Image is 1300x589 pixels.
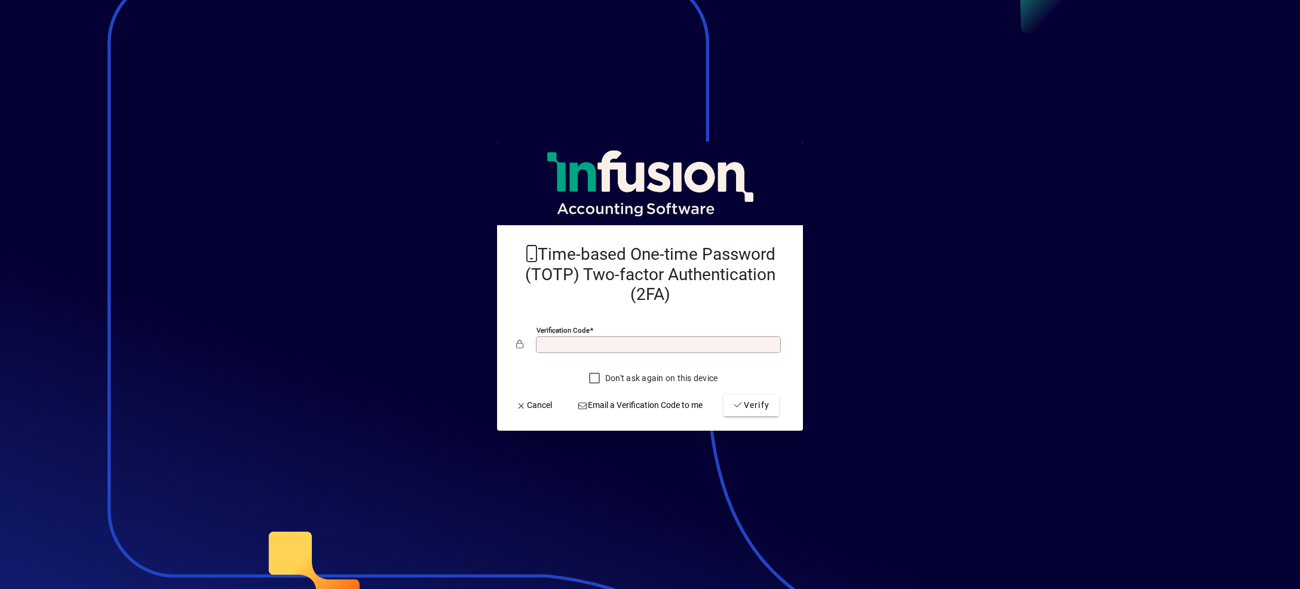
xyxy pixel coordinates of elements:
[536,326,590,335] mat-label: Verification code
[516,244,784,305] h2: Time-based One-time Password (TOTP) Two-factor Authentication (2FA)
[516,399,552,412] span: Cancel
[511,395,557,416] button: Cancel
[573,395,708,416] button: Email a Verification Code to me
[733,399,769,412] span: Verify
[603,372,718,384] label: Don't ask again on this device
[723,395,779,416] button: Verify
[578,399,703,412] span: Email a Verification Code to me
